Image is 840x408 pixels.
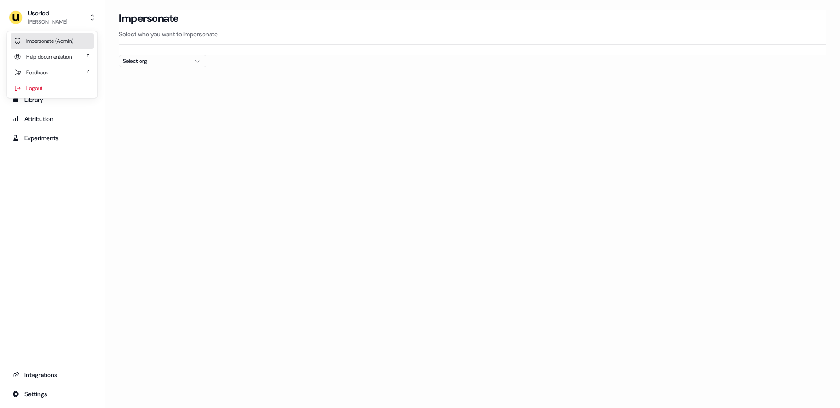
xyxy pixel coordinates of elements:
div: Userled [28,9,67,17]
button: Userled[PERSON_NAME] [7,7,98,28]
div: Feedback [10,65,94,80]
div: Logout [10,80,94,96]
div: Help documentation [10,49,94,65]
div: Userled[PERSON_NAME] [7,31,97,98]
div: Impersonate (Admin) [10,33,94,49]
div: [PERSON_NAME] [28,17,67,26]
